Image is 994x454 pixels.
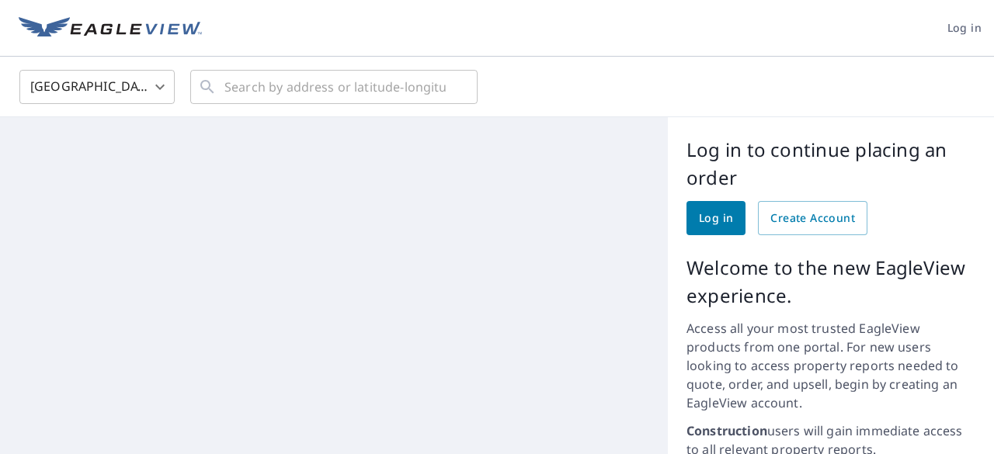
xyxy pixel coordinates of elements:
p: Access all your most trusted EagleView products from one portal. For new users looking to access ... [686,319,975,412]
span: Log in [699,209,733,228]
div: [GEOGRAPHIC_DATA] [19,65,175,109]
a: Create Account [758,201,867,235]
strong: Construction [686,422,767,439]
span: Log in [947,19,982,38]
span: Create Account [770,209,855,228]
p: Log in to continue placing an order [686,136,975,192]
input: Search by address or latitude-longitude [224,65,446,109]
img: EV Logo [19,17,202,40]
p: Welcome to the new EagleView experience. [686,254,975,310]
a: Log in [686,201,745,235]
